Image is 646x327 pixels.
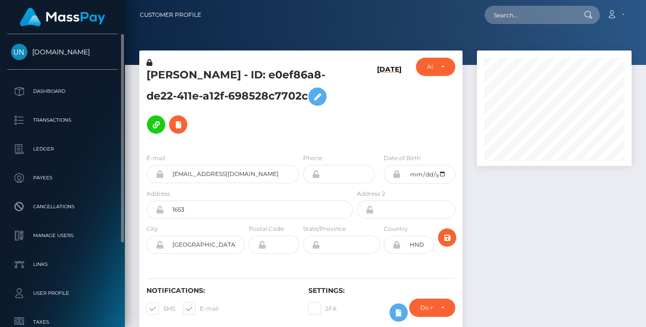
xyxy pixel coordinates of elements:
button: ACTIVE [416,58,455,76]
p: Dashboard [11,84,114,99]
p: Ledger [11,142,114,156]
h6: Notifications: [146,287,294,295]
a: Dashboard [7,79,118,103]
label: City [146,225,158,233]
label: Date of Birth [384,154,421,163]
a: User Profile [7,281,118,305]
label: Address [146,189,170,198]
p: Cancellations [11,200,114,214]
label: Postal Code [249,225,284,233]
h6: Settings: [308,287,456,295]
h6: [DATE] [377,65,402,142]
label: Country [384,225,408,233]
p: Payees [11,171,114,185]
label: Phone [303,154,322,163]
button: Do not require [409,299,455,317]
div: ACTIVE [427,63,433,71]
a: Customer Profile [140,5,201,25]
a: Cancellations [7,195,118,219]
img: Unlockt.me [11,44,27,60]
a: Transactions [7,108,118,132]
p: User Profile [11,286,114,301]
a: Payees [7,166,118,190]
a: Manage Users [7,224,118,248]
p: Links [11,257,114,272]
label: SMS [146,302,175,315]
span: [DOMAIN_NAME] [7,48,118,56]
label: E-mail [183,302,219,315]
a: Links [7,252,118,277]
a: Ledger [7,137,118,161]
label: E-mail [146,154,165,163]
img: MassPay Logo [20,8,105,26]
div: Do not require [420,304,433,312]
p: Transactions [11,113,114,127]
input: Search... [485,6,575,24]
label: 2FA [308,302,337,315]
p: Manage Users [11,228,114,243]
h5: [PERSON_NAME] - ID: e0ef86a8-de22-411e-a12f-698528c7702c [146,68,348,138]
label: State/Province [303,225,346,233]
label: Address 2 [357,189,385,198]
